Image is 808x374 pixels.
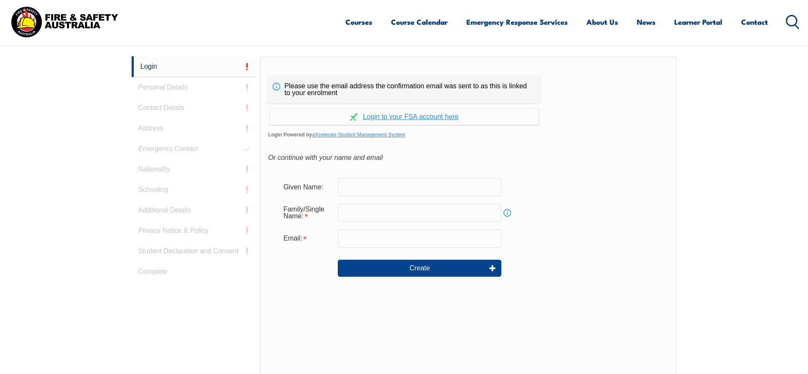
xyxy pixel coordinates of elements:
[637,11,656,33] a: News
[132,56,256,77] a: Login
[674,11,722,33] a: Learner Portal
[501,207,513,219] a: Info
[741,11,768,33] a: Contact
[587,11,618,33] a: About Us
[268,128,669,141] span: Login Powered by
[391,11,448,33] a: Course Calendar
[268,76,541,103] div: Please use the email address the confirmation email was sent to as this is linked to your enrolment
[268,151,669,164] div: Or continue with your name and email
[345,11,372,33] a: Courses
[276,201,338,224] div: Family/Single Name is required.
[276,179,338,195] div: Given Name:
[276,230,338,246] div: Email is required.
[312,132,405,138] a: aXcelerate Student Management System
[350,113,358,121] img: Log in withaxcelerate
[338,260,501,277] button: Create
[466,11,568,33] a: Emergency Response Services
